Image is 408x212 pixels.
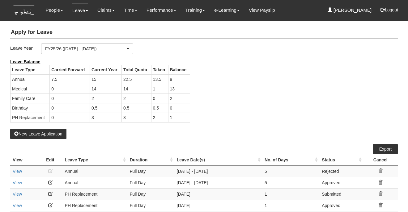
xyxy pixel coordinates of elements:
td: [DATE] [174,188,262,200]
td: Full Day [127,200,174,211]
td: 1 [151,84,168,94]
td: 2 [168,94,190,103]
a: Leave [72,3,88,18]
th: Duration : activate to sort column ascending [127,154,174,166]
td: 2 [122,94,151,103]
td: Approved [319,200,363,211]
td: 0 [50,113,90,122]
td: Birthday [11,103,50,113]
td: 1 [262,200,319,211]
button: New Leave Application [10,129,66,139]
h4: Apply for Leave [10,26,398,39]
td: Full Day [127,188,174,200]
a: Training [185,3,205,17]
a: Time [124,3,137,17]
a: View [13,169,22,174]
th: Cancel [363,154,398,166]
td: [DATE] [174,200,262,211]
td: Full Day [127,165,174,177]
td: 0 [50,103,90,113]
a: e-Learning [214,3,240,17]
a: Export [373,144,398,154]
td: PH Replacement [62,188,127,200]
th: Leave Type : activate to sort column ascending [62,154,127,166]
button: FY25/26 ([DATE] - [DATE]) [41,44,133,54]
td: 0 [168,103,190,113]
b: Leave Balance [10,59,40,64]
th: Status : activate to sort column ascending [319,154,363,166]
td: 3 [90,113,121,122]
button: Logout [376,2,402,17]
td: 2 [90,94,121,103]
a: [PERSON_NAME] [328,3,372,17]
th: Leave Type [11,65,50,74]
td: 13 [168,84,190,94]
td: Medical [11,84,50,94]
th: Leave Date(s) : activate to sort column ascending [174,154,262,166]
td: 9 [168,74,190,84]
td: 22.5 [122,74,151,84]
th: Edit [38,154,62,166]
td: 0 [50,84,90,94]
td: Annual [62,165,127,177]
td: 0.5 [90,103,121,113]
a: View [13,180,22,185]
td: 0 [50,94,90,103]
td: PH Replacement [62,200,127,211]
th: View [10,154,38,166]
td: 7.5 [50,74,90,84]
a: View [13,192,22,197]
td: 0.5 [151,103,168,113]
td: 0 [151,94,168,103]
td: Full Day [127,177,174,188]
td: [DATE] - [DATE] [174,165,262,177]
td: 5 [262,177,319,188]
td: 1 [168,113,190,122]
a: View Payslip [249,3,275,17]
div: FY25/26 ([DATE] - [DATE]) [45,46,125,52]
td: Rejected [319,165,363,177]
td: 14 [90,84,121,94]
td: 1 [262,188,319,200]
td: [DATE] - [DATE] [174,177,262,188]
a: Claims [97,3,115,17]
th: Total Quota [122,65,151,74]
th: Current Year [90,65,121,74]
a: Performance [147,3,176,17]
th: Taken [151,65,168,74]
th: Carried Forward [50,65,90,74]
td: Annual [11,74,50,84]
td: 14 [122,84,151,94]
td: 3 [122,113,151,122]
td: Approved [319,177,363,188]
td: 5 [262,165,319,177]
th: Balance [168,65,190,74]
td: Submitted [319,188,363,200]
label: Leave Year [10,44,41,52]
td: 2 [151,113,168,122]
td: Annual [62,177,127,188]
td: Family Care [11,94,50,103]
a: People [45,3,63,17]
td: 15 [90,74,121,84]
td: PH Replacement [11,113,50,122]
th: No. of Days : activate to sort column ascending [262,154,319,166]
a: View [13,203,22,208]
td: 0.5 [122,103,151,113]
td: 13.5 [151,74,168,84]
